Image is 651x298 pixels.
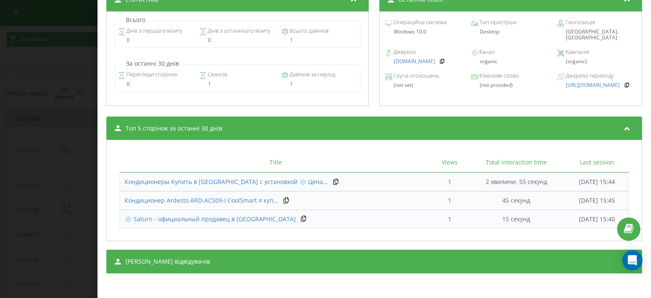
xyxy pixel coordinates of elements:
div: Windows 10.0 [386,29,464,35]
p: Всього [124,16,147,24]
td: [DATE] 15:45 [565,191,629,210]
span: Топ 5 сторінок за останні 30 днів [125,124,222,133]
div: 0 [200,37,276,43]
td: 15 секунд [467,210,565,228]
a: [URL][DOMAIN_NAME] [566,82,620,88]
span: Тип пристрою [479,18,517,27]
td: 1 [432,173,467,191]
td: 1 [432,210,467,228]
span: Геопозиція [565,18,595,27]
td: [DATE] 15:40 [565,210,629,228]
div: [GEOGRAPHIC_DATA], [GEOGRAPHIC_DATA] [558,29,636,41]
span: Джерело [392,48,417,56]
a: ❄️ Saturn - официальный продавец в [GEOGRAPHIC_DATA] [125,215,296,223]
th: Last session [565,153,629,173]
span: Дзвінків за період [288,70,335,79]
span: Всього дзвінків [288,27,328,35]
div: organic [472,58,550,64]
p: За останні 30 днів [124,59,181,68]
a: [DOMAIN_NAME] [394,58,435,64]
span: Днів з першого візиту [125,27,182,35]
div: 1 [281,37,357,43]
span: [PERSON_NAME] відвідувачів [125,257,210,266]
span: Джерело переходу [565,72,614,80]
th: Total interaction time [467,153,565,173]
span: Перегляди сторінок [125,70,178,79]
span: Канал [479,48,495,56]
span: Днів з останнього візиту [207,27,271,35]
div: (organic) [558,58,636,64]
div: 1 [281,81,357,87]
span: Операційна система [392,18,447,27]
span: Група оголошень [392,72,440,80]
span: Кампанія [565,48,590,56]
span: Ключове слово [479,72,519,80]
th: Views [432,153,467,173]
td: 2 хвилини, 55 секунд [467,173,565,191]
div: 1 [200,81,276,87]
span: Сеансів [207,70,228,79]
div: Open Intercom Messenger [622,250,643,270]
div: 0 [118,37,194,43]
span: Кондиционер Ardesto ARD-ACS09-I CoolSmart ≡ куп... [125,196,278,204]
a: Кондиционеры Купить в [GEOGRAPHIC_DATA] с установкой ❄️ Цена... [125,178,328,186]
td: [DATE] 15:44 [565,173,629,191]
div: (not provided) [472,82,550,88]
td: 45 секунд [467,191,565,210]
td: 1 [432,191,467,210]
th: Title [120,153,432,173]
a: Кондиционер Ardesto ARD-ACS09-I CoolSmart ≡ куп... [125,196,278,205]
div: Desktop [472,29,550,35]
div: 0 [118,81,194,87]
div: (not set) [386,82,464,88]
